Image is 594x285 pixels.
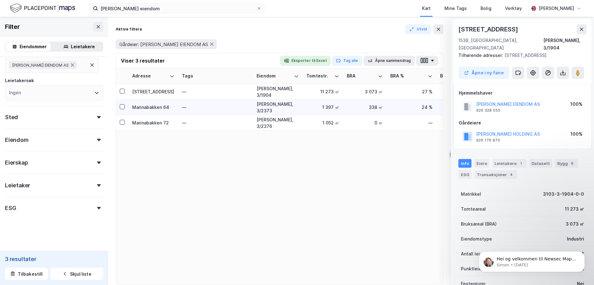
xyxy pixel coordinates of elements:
span: Tilhørende adresser: [458,53,504,58]
div: 0 ㎡ [347,119,383,126]
div: Viser 3 resultater [121,57,165,64]
div: Tomteareal [461,205,486,213]
div: Matrikkel [461,190,481,198]
div: Info [458,159,471,168]
div: [STREET_ADDRESS] [458,24,519,34]
div: Ingen [9,89,21,96]
div: Tomtestr. [306,73,332,79]
div: Sted [5,114,18,121]
div: — [182,87,249,97]
div: Kart [422,5,431,12]
div: Eierskap [5,159,28,166]
div: Eiendom [257,73,291,79]
div: Eiendom [5,136,29,144]
div: Mine Tags [444,5,467,12]
button: Åpne i ny fane [458,67,509,79]
div: 1 509 ㎡ [440,88,476,95]
button: Eksporter til Excel [280,56,331,66]
div: 11 273 ㎡ [565,205,584,213]
div: [PERSON_NAME], 3/2373 [257,101,299,114]
div: Antall leietakere [461,250,497,258]
div: Leietakere [492,159,527,168]
button: Tilbakestill [5,268,48,280]
div: BYA [440,73,469,79]
div: 100% [570,100,582,108]
span: [PERSON_NAME] EIENDOM AS [12,63,69,68]
div: [PERSON_NAME], 3/1904 [257,85,299,98]
div: 4 [508,171,514,178]
div: 1 052 ㎡ [306,119,339,126]
div: 24 % [390,104,433,110]
div: Marinabakken 72 [132,119,174,126]
div: Leietakersøk [5,77,34,84]
div: BRA [347,73,375,79]
div: 1 [518,160,524,166]
div: Bygg [555,159,578,168]
div: 1538, [GEOGRAPHIC_DATA], [GEOGRAPHIC_DATA] [458,37,543,52]
div: Aktive filtere [116,27,142,32]
div: Datasett [529,159,552,168]
div: ESG [458,170,472,179]
div: 0 ㎡ [440,119,476,126]
div: 3 073 ㎡ [347,88,383,95]
button: Åpne sammendrag [364,56,415,66]
div: Punktleie [461,265,481,273]
div: Gårdeiere [459,119,586,127]
div: Hjemmelshaver [459,89,586,97]
button: Skjul liste [50,268,103,280]
div: 11 273 ㎡ [306,88,339,95]
div: — [182,118,249,128]
div: 338 ㎡ [347,104,383,110]
div: 926 176 870 [476,138,500,143]
div: [PERSON_NAME], 3/1904 [543,37,587,52]
button: Tag alle [332,56,362,66]
button: Utvid [405,24,431,34]
input: Søk på adresse, matrikkel, gårdeiere, leietakere eller personer [98,4,257,13]
div: [PERSON_NAME] [539,5,574,12]
div: Verktøy [505,5,522,12]
div: BRA % [390,73,425,79]
div: [STREET_ADDRESS] [458,52,582,59]
div: Leietakere [71,43,95,50]
div: Filter [5,22,20,32]
div: [STREET_ADDRESS] [132,88,174,95]
div: 3103-3-1904-0-0 [543,190,584,198]
div: 1 397 ㎡ [306,104,339,110]
span: Gårdeier: [PERSON_NAME] EIENDOM AS [119,41,208,47]
div: Eiendommer [20,43,47,50]
div: Leietaker [5,182,30,189]
div: — [182,102,249,112]
iframe: Intercom notifications message [470,238,594,282]
img: logo.f888ab2527a4732fd821a326f86c7f29.svg [10,3,75,14]
div: 926 328 050 [476,108,500,113]
div: 27 % [390,88,433,95]
div: 6 [569,160,575,166]
div: Bolig [480,5,491,12]
div: 170 ㎡ [440,104,476,110]
div: Industri [567,235,584,243]
div: Bruksareal (BRA) [461,220,497,228]
div: 3 resultater [5,255,103,263]
div: Marinabakken 64 [132,104,174,110]
div: 3 073 ㎡ [566,220,584,228]
div: Eiere [474,159,490,168]
div: ESG [5,204,16,212]
div: 100% [570,130,582,138]
div: Tags [182,73,249,79]
div: Adresse [132,73,167,79]
div: Transaksjoner [474,170,517,179]
div: — [390,119,433,126]
div: [PERSON_NAME], 3/2376 [257,116,299,129]
div: Eiendomstype [461,235,492,243]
